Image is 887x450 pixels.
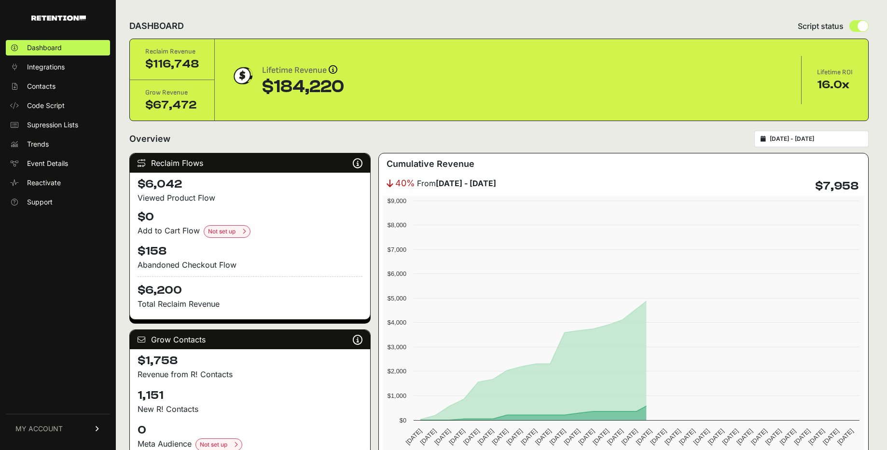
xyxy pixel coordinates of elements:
[31,15,86,21] img: Retention.com
[262,77,344,96] div: $184,220
[678,427,696,446] text: [DATE]
[563,427,582,446] text: [DATE]
[6,98,110,113] a: Code Script
[27,101,65,110] span: Code Script
[404,427,423,446] text: [DATE]
[138,259,362,271] div: Abandoned Checkout Flow
[388,246,406,253] text: $7,000
[130,153,370,173] div: Reclaim Flows
[138,388,362,403] h4: 1,151
[138,177,362,192] h4: $6,042
[138,225,362,238] div: Add to Cart Flow
[145,97,199,113] div: $67,472
[6,414,110,443] a: MY ACCOUNT
[620,427,639,446] text: [DATE]
[145,47,199,56] div: Reclaim Revenue
[6,59,110,75] a: Integrations
[145,88,199,97] div: Grow Revenue
[27,43,62,53] span: Dashboard
[129,19,184,33] h2: DASHBOARD
[388,197,406,205] text: $9,000
[807,427,826,446] text: [DATE]
[692,427,711,446] text: [DATE]
[606,427,624,446] text: [DATE]
[262,64,344,77] div: Lifetime Revenue
[6,40,110,55] a: Dashboard
[129,132,170,146] h2: Overview
[130,330,370,349] div: Grow Contacts
[138,209,362,225] h4: $0
[400,417,406,424] text: $0
[138,368,362,380] p: Revenue from R! Contacts
[821,427,840,446] text: [DATE]
[388,319,406,326] text: $4,000
[6,175,110,191] a: Reactivate
[27,178,61,188] span: Reactivate
[534,427,553,446] text: [DATE]
[793,427,812,446] text: [DATE]
[388,343,406,351] text: $3,000
[649,427,667,446] text: [DATE]
[138,192,362,204] div: Viewed Product Flow
[491,427,510,446] text: [DATE]
[388,368,406,375] text: $2,000
[138,276,362,298] h4: $6,200
[27,139,49,149] span: Trends
[138,353,362,368] h4: $1,758
[145,56,199,72] div: $116,748
[417,177,496,189] span: From
[6,156,110,171] a: Event Details
[138,423,362,438] h4: 0
[419,427,438,446] text: [DATE]
[707,427,725,446] text: [DATE]
[721,427,739,446] text: [DATE]
[815,178,859,194] h4: $7,958
[591,427,610,446] text: [DATE]
[138,403,362,415] p: New R! Contacts
[388,392,406,399] text: $1,000
[749,427,768,446] text: [DATE]
[6,79,110,94] a: Contacts
[27,197,53,207] span: Support
[447,427,466,446] text: [DATE]
[395,177,415,190] span: 40%
[577,427,596,446] text: [DATE]
[433,427,452,446] text: [DATE]
[388,295,406,302] text: $5,000
[635,427,653,446] text: [DATE]
[27,159,68,168] span: Event Details
[138,298,362,310] p: Total Reclaim Revenue
[505,427,524,446] text: [DATE]
[388,221,406,229] text: $8,000
[519,427,538,446] text: [DATE]
[462,427,481,446] text: [DATE]
[836,427,855,446] text: [DATE]
[663,427,682,446] text: [DATE]
[138,244,362,259] h4: $158
[817,77,853,93] div: 16.0x
[436,178,496,188] strong: [DATE] - [DATE]
[6,136,110,152] a: Trends
[735,427,754,446] text: [DATE]
[388,270,406,277] text: $6,000
[778,427,797,446] text: [DATE]
[387,157,474,171] h3: Cumulative Revenue
[230,64,254,88] img: dollar-coin-05c43ed7efb7bc0c12610022525b4bbbb207c7efeef5aecc26f025e68dcafac9.png
[548,427,567,446] text: [DATE]
[27,120,78,130] span: Supression Lists
[27,82,55,91] span: Contacts
[476,427,495,446] text: [DATE]
[6,117,110,133] a: Supression Lists
[27,62,65,72] span: Integrations
[817,68,853,77] div: Lifetime ROI
[764,427,783,446] text: [DATE]
[6,194,110,210] a: Support
[15,424,63,434] span: MY ACCOUNT
[798,20,844,32] span: Script status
